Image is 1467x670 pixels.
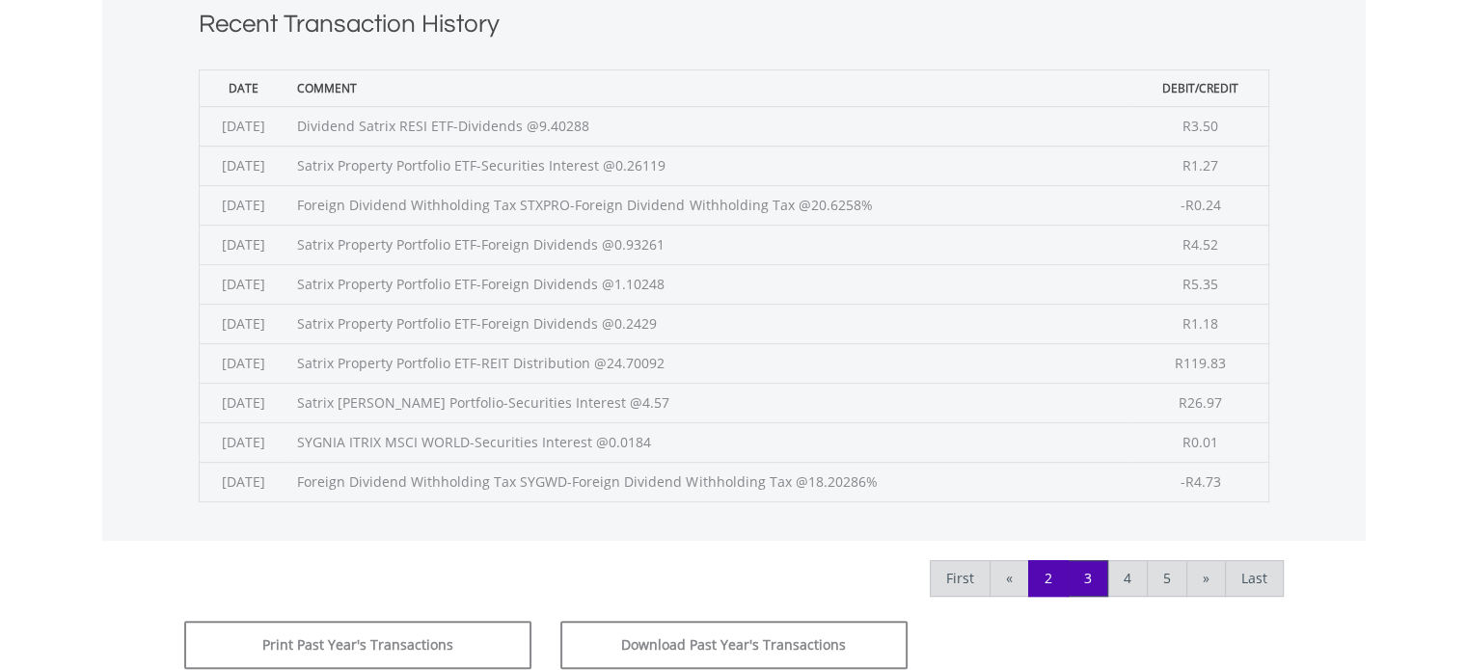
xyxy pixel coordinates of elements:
[287,146,1132,185] td: Satrix Property Portfolio ETF-Securities Interest @0.26119
[1028,560,1069,597] a: 2
[199,69,287,106] th: Date
[287,225,1132,264] td: Satrix Property Portfolio ETF-Foreign Dividends @0.93261
[287,343,1132,383] td: Satrix Property Portfolio ETF-REIT Distribution @24.70092
[1182,314,1218,333] span: R1.18
[1186,560,1226,597] a: »
[930,560,991,597] a: First
[1225,560,1284,597] a: Last
[287,422,1132,462] td: SYGNIA ITRIX MSCI WORLD-Securities Interest @0.0184
[1175,354,1226,372] span: R119.83
[199,383,287,422] td: [DATE]
[199,106,287,146] td: [DATE]
[1179,393,1222,412] span: R26.97
[990,560,1029,597] a: «
[1107,560,1148,597] a: 4
[199,304,287,343] td: [DATE]
[1068,560,1108,597] a: 3
[1133,69,1268,106] th: Debit/Credit
[1147,560,1187,597] a: 5
[1181,472,1221,491] span: -R4.73
[287,264,1132,304] td: Satrix Property Portfolio ETF-Foreign Dividends @1.10248
[184,621,531,669] button: Print Past Year's Transactions
[199,422,287,462] td: [DATE]
[287,185,1132,225] td: Foreign Dividend Withholding Tax STXPRO-Foreign Dividend Withholding Tax @20.6258%
[199,264,287,304] td: [DATE]
[287,69,1132,106] th: Comment
[199,462,287,501] td: [DATE]
[1182,433,1218,451] span: R0.01
[560,621,908,669] button: Download Past Year's Transactions
[287,383,1132,422] td: Satrix [PERSON_NAME] Portfolio-Securities Interest @4.57
[199,225,287,264] td: [DATE]
[199,343,287,383] td: [DATE]
[287,462,1132,501] td: Foreign Dividend Withholding Tax SYGWD-Foreign Dividend Withholding Tax @18.20286%
[1182,275,1218,293] span: R5.35
[1182,235,1218,254] span: R4.52
[199,146,287,185] td: [DATE]
[1182,156,1218,174] span: R1.27
[199,7,1269,50] h1: Recent Transaction History
[287,106,1132,146] td: Dividend Satrix RESI ETF-Dividends @9.40288
[1181,196,1221,214] span: -R0.24
[1182,117,1218,135] span: R3.50
[199,185,287,225] td: [DATE]
[287,304,1132,343] td: Satrix Property Portfolio ETF-Foreign Dividends @0.2429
